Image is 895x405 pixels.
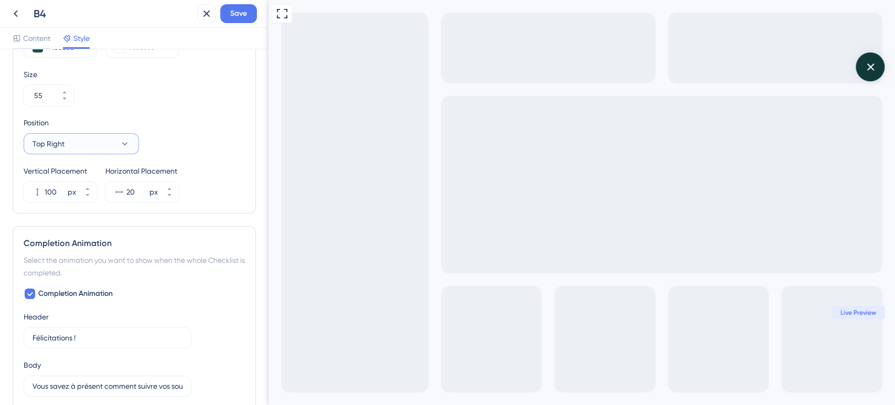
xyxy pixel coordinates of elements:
[24,254,245,279] div: Select the animation you want to show when the whole Checklist is completed.
[572,308,608,317] span: Live Preview
[73,32,90,45] span: Style
[105,165,179,177] div: Horizontal Placement
[149,186,158,198] div: px
[160,182,179,192] button: px
[38,287,113,300] span: Completion Animation
[220,4,257,23] button: Save
[160,192,179,202] button: px
[45,186,66,198] input: px
[587,52,616,81] div: Open Checklist
[24,311,49,323] div: Header
[68,186,76,198] div: px
[78,182,97,192] button: px
[34,6,193,21] div: B4
[78,192,97,202] button: px
[24,133,139,154] button: Top Right
[33,380,182,392] input: You have completed all levels.
[24,165,97,177] div: Vertical Placement
[33,137,64,150] span: Top Right
[24,116,139,129] div: Position
[24,68,245,81] div: Size
[126,186,147,198] input: px
[24,359,41,371] div: Body
[230,7,247,20] span: Save
[24,237,245,250] div: Completion Animation
[33,332,182,344] input: Congratulations!
[23,32,50,45] span: Content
